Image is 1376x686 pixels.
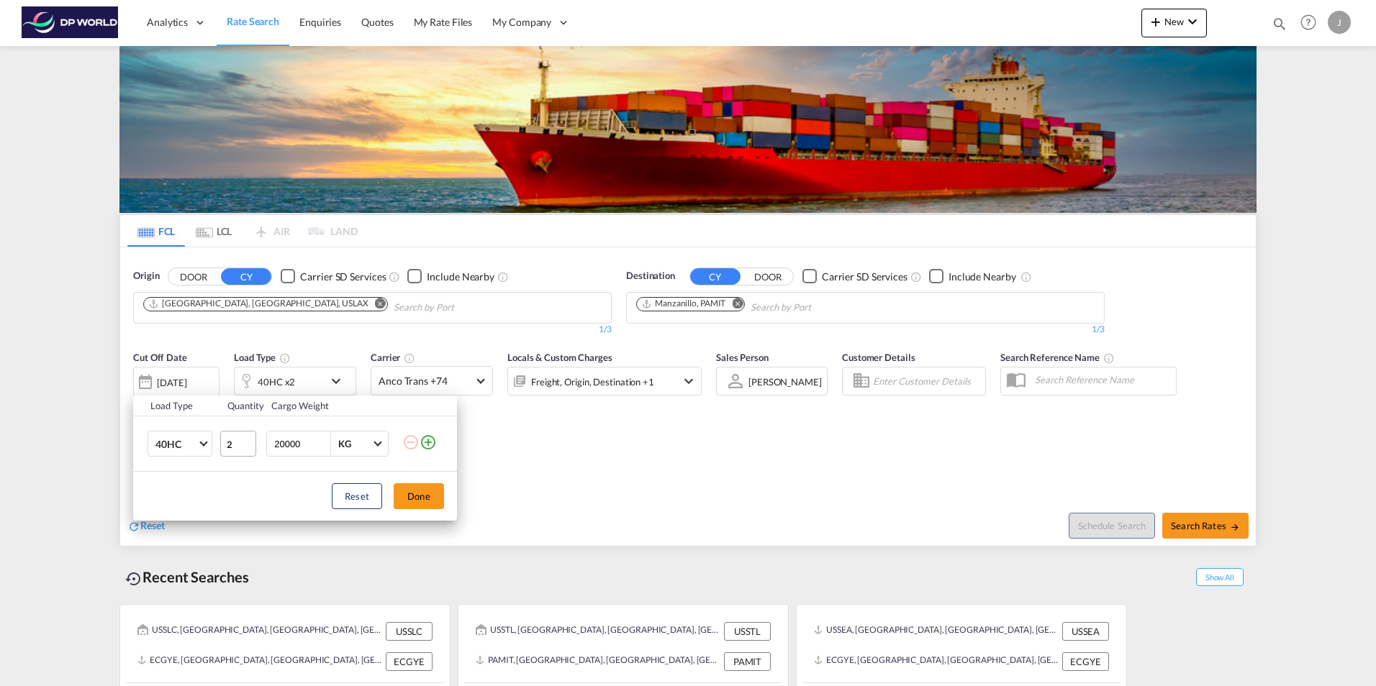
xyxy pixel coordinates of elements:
[394,483,444,509] button: Done
[402,434,420,451] md-icon: icon-minus-circle-outline
[271,399,394,412] div: Cargo Weight
[338,438,351,449] div: KG
[332,483,382,509] button: Reset
[420,434,437,451] md-icon: icon-plus-circle-outline
[220,431,256,457] input: Qty
[148,431,212,457] md-select: Choose: 40HC
[219,395,263,416] th: Quantity
[155,437,197,452] span: 40HC
[273,431,330,456] input: Enter Weight
[133,395,219,416] th: Load Type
